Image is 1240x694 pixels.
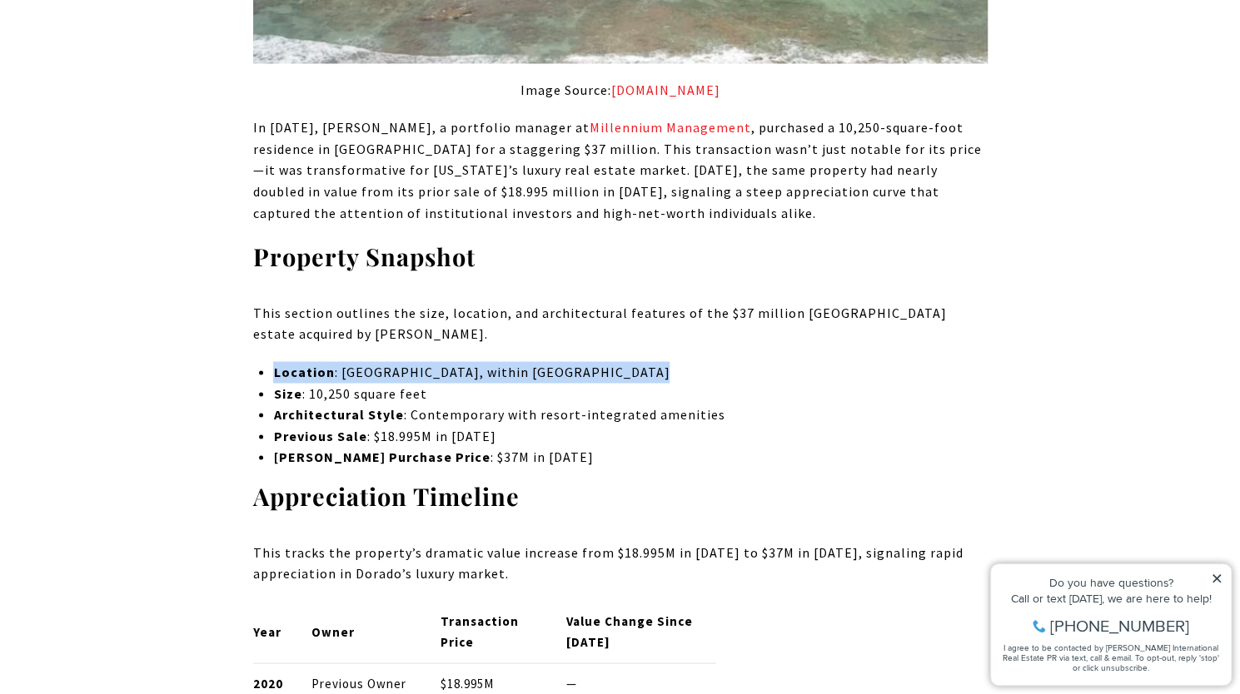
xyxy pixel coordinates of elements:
[311,623,355,639] strong: Owner
[590,119,751,136] a: Millennium Management - open in a new tab
[253,479,520,511] strong: Appreciation Timeline
[273,448,490,464] strong: [PERSON_NAME] Purchase Price
[273,361,987,383] p: : [GEOGRAPHIC_DATA], within [GEOGRAPHIC_DATA]
[566,673,716,694] p: —
[273,363,334,379] strong: Location
[21,102,237,134] span: I agree to be contacted by [PERSON_NAME] International Real Estate PR via text, call & email. To ...
[253,542,988,584] p: This tracks the property’s dramatic value increase from $18.995M in [DATE] to $37M in [DATE], sig...
[68,78,207,95] span: [PHONE_NUMBER]
[253,675,283,691] strong: 2020
[253,240,476,271] strong: Property Snapshot
[441,612,519,649] strong: Transaction Price
[566,612,693,649] strong: Value Change Since [DATE]
[273,425,987,447] p: : $18.995M in [DATE]
[441,673,539,694] p: $18.995M
[273,405,403,422] strong: Architectural Style
[253,623,281,639] strong: Year
[273,384,301,401] strong: Size
[17,53,241,65] div: Call or text [DATE], we are here to help!
[17,37,241,49] div: Do you have questions?
[273,404,987,425] p: : Contemporary with resort-integrated amenities
[273,383,987,404] p: : 10,250 square feet
[311,673,412,694] p: Previous Owner
[253,80,988,102] p: Image Source:
[253,117,988,224] p: In [DATE], [PERSON_NAME], a portfolio manager at , purchased a 10,250-square-foot residence in [G...
[273,446,987,468] p: : $37M in [DATE]
[273,427,366,444] strong: Previous Sale
[253,302,988,345] p: This section outlines the size, location, and architectural features of the $37 million [GEOGRAPH...
[611,82,720,98] a: wsj.com - open in a new tab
